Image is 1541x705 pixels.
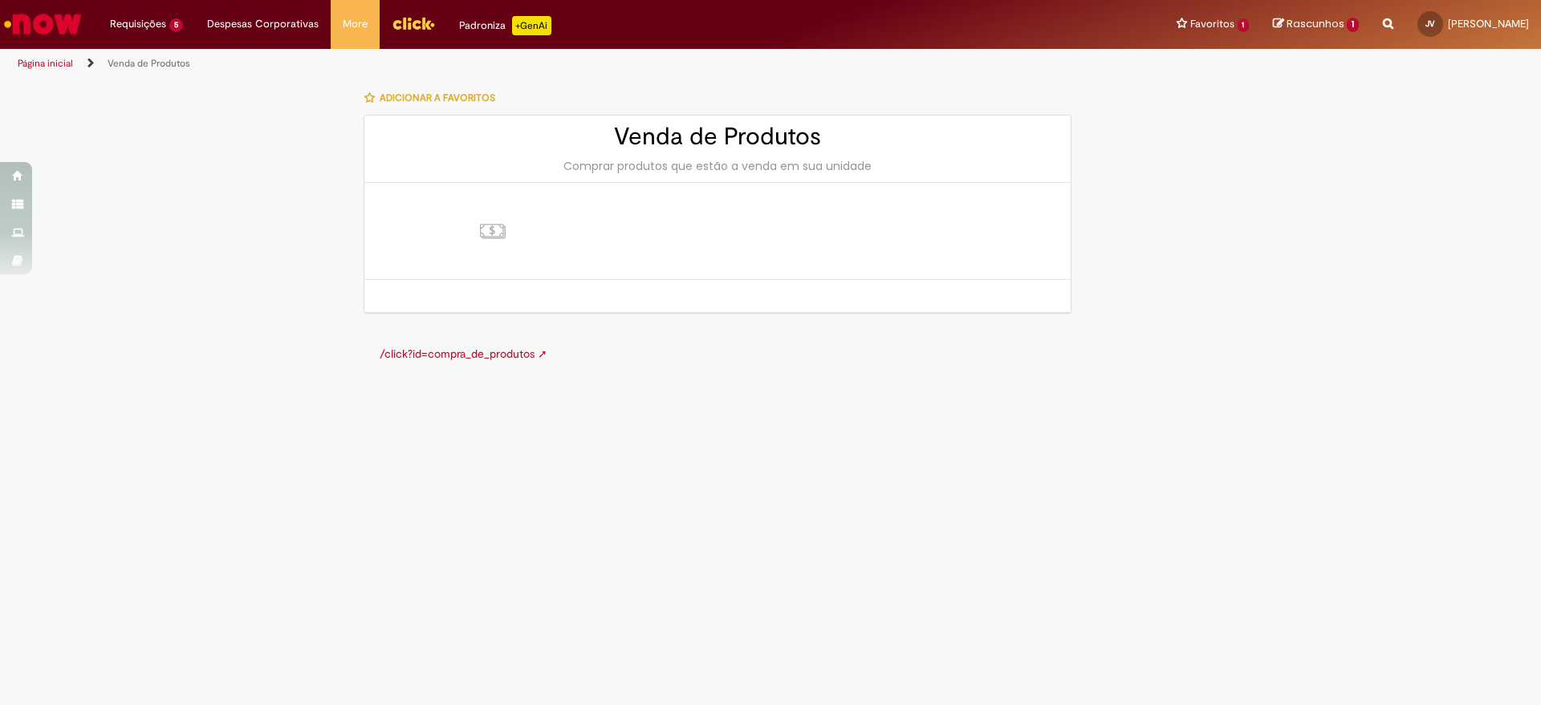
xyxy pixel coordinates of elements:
span: Requisições [110,16,166,32]
span: Rascunhos [1287,16,1344,31]
div: Comprar produtos que estão a venda em sua unidade [380,158,1055,174]
a: /click?id=compra_de_produtos ➚ [380,346,547,361]
a: Venda de Produtos [108,57,190,70]
ul: Trilhas de página [12,49,1015,79]
img: click_logo_yellow_360x200.png [392,11,435,35]
span: Favoritos [1190,16,1234,32]
a: Rascunhos [1273,17,1359,32]
img: Venda de Produtos [477,215,509,247]
span: 5 [169,18,183,32]
p: +GenAi [512,16,551,35]
span: 1 [1238,18,1250,32]
img: ServiceNow [2,8,84,40]
span: More [343,16,368,32]
span: Adicionar a Favoritos [380,91,495,104]
span: JV [1425,18,1435,29]
button: Adicionar a Favoritos [364,81,504,115]
span: Despesas Corporativas [207,16,319,32]
div: Padroniza [459,16,551,35]
h2: Venda de Produtos [380,124,1055,150]
span: 1 [1347,18,1359,32]
a: Página inicial [18,57,73,70]
span: [PERSON_NAME] [1448,17,1529,30]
